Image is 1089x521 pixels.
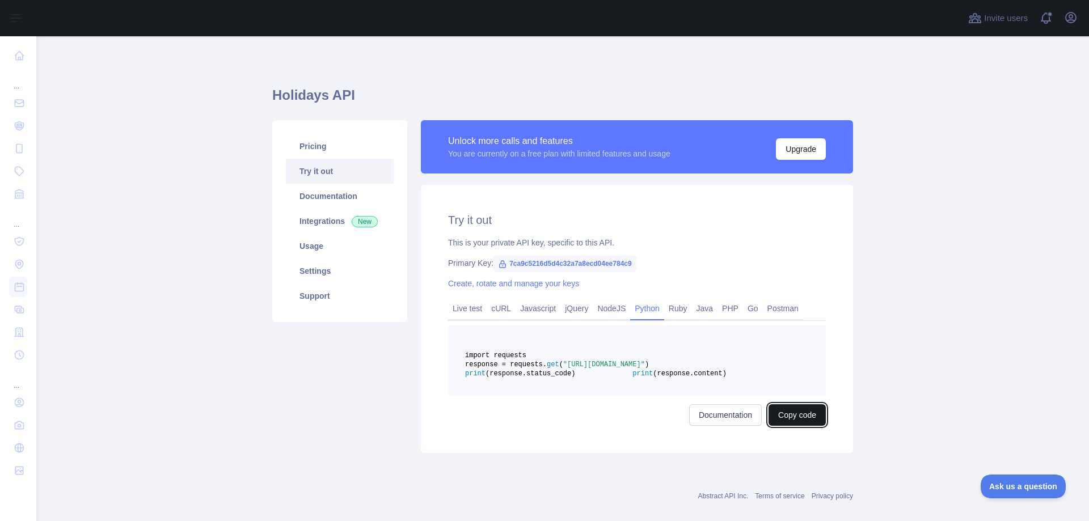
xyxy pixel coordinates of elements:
iframe: Toggle Customer Support [981,475,1066,498]
a: Live test [448,299,487,317]
a: jQuery [560,299,593,317]
h1: Holidays API [272,86,853,113]
button: Copy code [769,404,826,426]
div: Primary Key: [448,257,826,269]
button: Invite users [966,9,1030,27]
span: Invite users [984,12,1028,25]
a: Documentation [286,184,394,209]
span: 7ca9c5216d5d4c32a7a8ecd04ee784c9 [493,255,636,272]
a: Java [692,299,718,317]
a: Settings [286,259,394,283]
div: ... [9,206,27,229]
span: print [632,370,653,378]
span: get [547,361,559,368]
span: print [465,370,486,378]
a: Abstract API Inc. [698,492,749,500]
a: Try it out [286,159,394,184]
a: Terms of service [755,492,804,500]
span: import requests [465,351,526,359]
div: ... [9,367,27,390]
a: Python [630,299,664,317]
a: Integrations New [286,209,394,234]
span: ( [559,361,563,368]
span: "[URL][DOMAIN_NAME]" [563,361,645,368]
span: ) [645,361,649,368]
a: cURL [487,299,516,317]
a: PHP [717,299,743,317]
a: Postman [763,299,803,317]
a: Go [743,299,763,317]
span: New [352,216,378,227]
div: Unlock more calls and features [448,134,670,148]
h2: Try it out [448,212,826,228]
a: Pricing [286,134,394,159]
a: Ruby [664,299,692,317]
a: Privacy policy [812,492,853,500]
a: Support [286,283,394,308]
div: ... [9,68,27,91]
div: This is your private API key, specific to this API. [448,237,826,248]
a: Create, rotate and manage your keys [448,279,579,288]
span: response = requests. [465,361,547,368]
button: Upgrade [776,138,826,160]
a: Javascript [516,299,560,317]
span: (response.status_code) [486,370,575,378]
a: NodeJS [593,299,630,317]
span: (response.content) [653,370,727,378]
a: Usage [286,234,394,259]
div: You are currently on a free plan with limited features and usage [448,148,670,159]
a: Documentation [689,404,762,426]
